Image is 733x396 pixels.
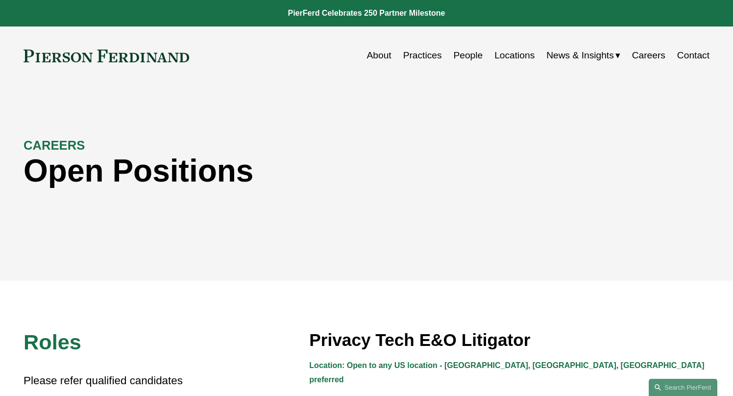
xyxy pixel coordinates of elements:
a: Locations [494,46,535,65]
a: Search this site [649,379,717,396]
strong: Location: Open to any US location - [GEOGRAPHIC_DATA], [GEOGRAPHIC_DATA], [GEOGRAPHIC_DATA] prefe... [309,361,707,384]
span: Roles [24,330,81,354]
a: Contact [677,46,709,65]
span: News & Insights [546,47,614,64]
a: Practices [403,46,442,65]
a: folder dropdown [546,46,620,65]
h1: Open Positions [24,153,538,189]
a: About [367,46,391,65]
strong: CAREERS [24,138,85,152]
h3: Privacy Tech E&O Litigator [309,329,709,351]
a: Careers [632,46,665,65]
a: People [453,46,483,65]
